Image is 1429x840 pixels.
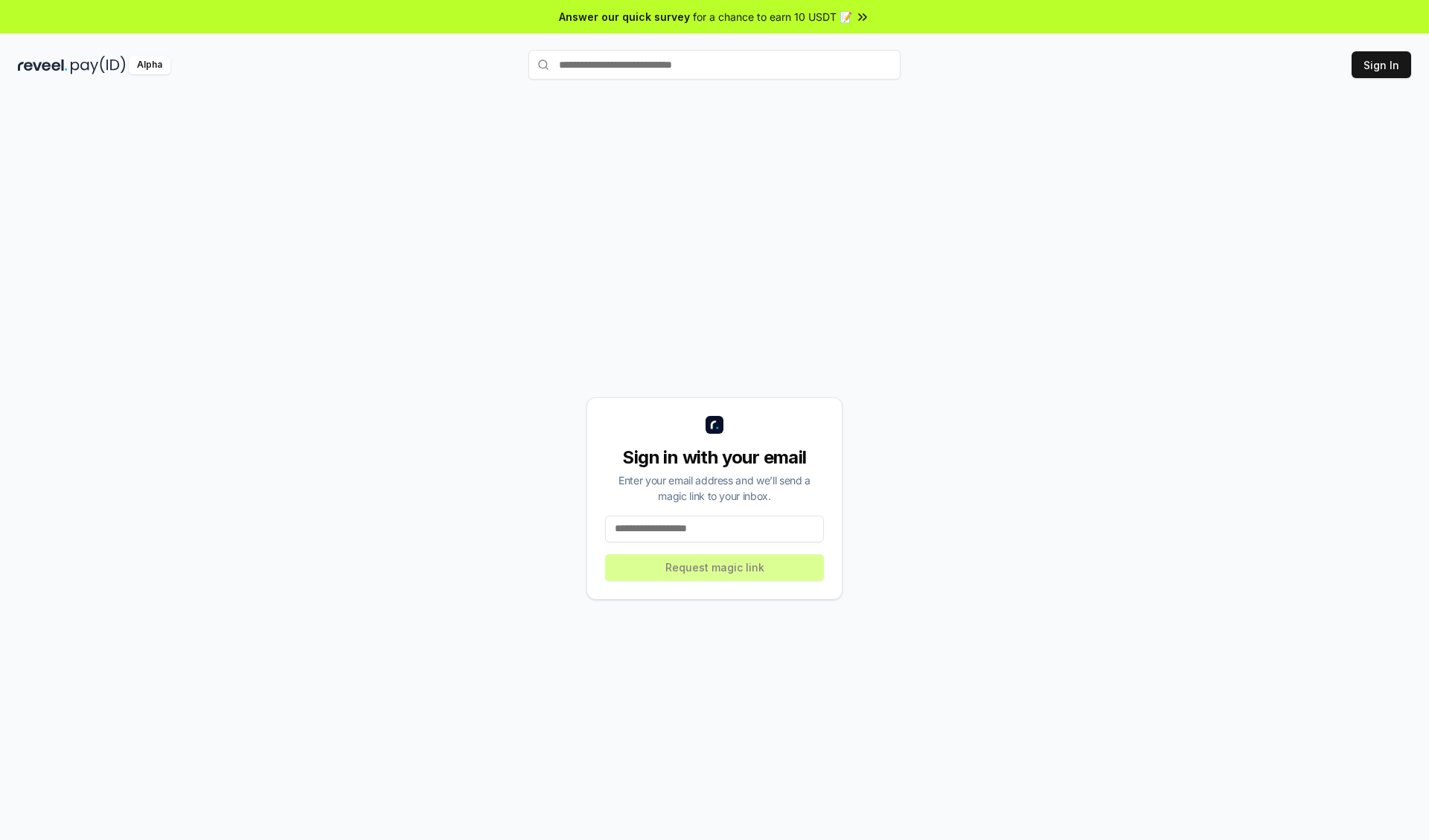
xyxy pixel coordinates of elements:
span: Answer our quick survey [559,9,690,25]
img: pay_id [71,56,126,74]
img: reveel_dark [18,56,68,74]
div: Alpha [129,56,170,74]
button: Sign In [1352,51,1411,78]
div: Enter your email address and we’ll send a magic link to your inbox. [605,472,824,504]
span: for a chance to earn 10 USDT 📝 [693,9,852,25]
div: Sign in with your email [605,446,824,469]
img: logo_small [706,416,723,434]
